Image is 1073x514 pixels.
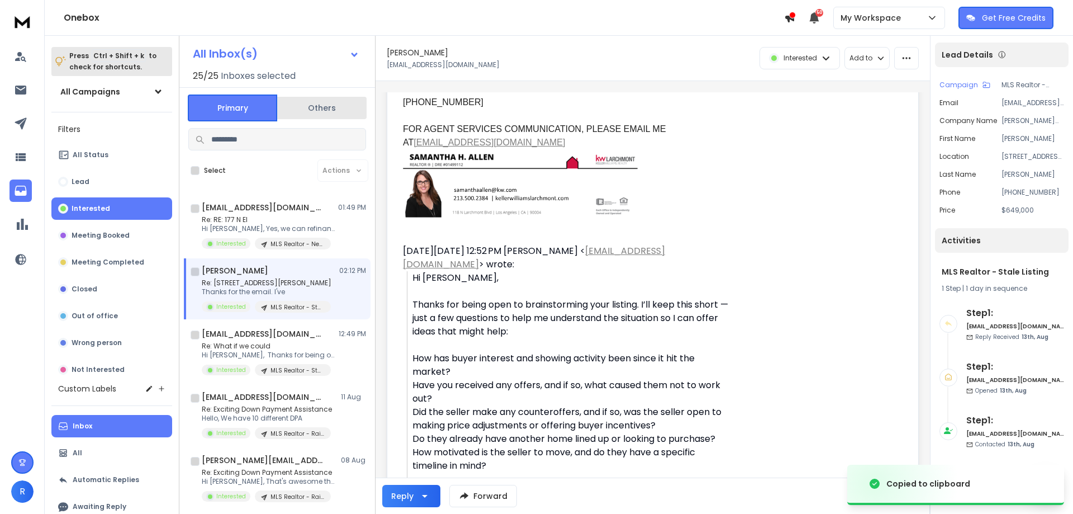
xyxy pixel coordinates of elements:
p: Wrong person [72,338,122,347]
p: Lead [72,177,89,186]
li: Do they already have another home lined up or looking to purchase? [412,432,729,446]
span: 13th, Aug [1022,333,1048,341]
h6: Step 1 : [966,414,1064,427]
p: [PERSON_NAME] Larchmont [1001,116,1064,125]
p: Re: What if we could [202,342,336,351]
p: Thanks for the email. I've [202,287,331,296]
span: 13th, Aug [1008,440,1034,449]
p: Opened [975,386,1027,395]
p: [EMAIL_ADDRESS][DOMAIN_NAME] [1001,98,1064,107]
span: Ctrl + Shift + k [92,49,146,62]
p: Lead Details [942,49,993,60]
h6: [EMAIL_ADDRESS][DOMAIN_NAME] [966,430,1064,438]
button: All Campaigns [51,81,172,103]
button: Others [277,96,367,120]
p: Campaign [939,81,978,89]
p: [PERSON_NAME] [1001,170,1064,179]
p: [EMAIL_ADDRESS][DOMAIN_NAME] [387,60,500,69]
button: All Inbox(s) [184,43,368,65]
p: MLS Realtor - Stale Listing [270,303,324,312]
button: Out of office [51,305,172,327]
p: Not Interested [72,365,125,374]
li: Did the seller make any counteroffers, and if so, was the seller open to making price adjustments... [412,405,729,432]
p: Meeting Booked [72,231,130,240]
p: 01:49 PM [338,203,366,212]
a: [EMAIL_ADDRESS][DOMAIN_NAME] [403,244,665,271]
button: R [11,480,34,503]
div: [DATE][DATE] 12:52 PM [PERSON_NAME] < > wrote: [403,244,729,271]
h3: Filters [51,121,172,137]
p: Add to [849,54,872,63]
button: Reply [382,485,440,507]
h1: All Campaigns [60,86,120,97]
p: Contacted [975,440,1034,449]
p: [PHONE_NUMBER] [1001,188,1064,197]
button: Wrong person [51,332,172,354]
img: AIorK4wVv4lpMTXqEDTt8Gpi2IQQO0v52i51JgGuR2Wj-A0waB80yjuzOLWtQjL5Y9V5gO9qRJIQLvW4bqBp [403,149,638,218]
li: Have you received any offers, and if so, what caused them not to work out? [412,379,729,405]
p: All Status [73,150,108,159]
button: Interested [51,197,172,220]
p: [PERSON_NAME] [1001,134,1064,143]
p: Phone [939,188,960,197]
button: All Status [51,144,172,166]
label: Select [204,166,226,175]
button: All [51,442,172,464]
p: MLS Realtor - Rainier [270,430,324,438]
p: Re: RE: 177 N El [202,215,336,224]
p: All [73,449,82,458]
p: Interested [216,303,246,311]
span: 25 / 25 [193,69,219,83]
p: 02:12 PM [339,266,366,275]
div: Copied to clipboard [886,478,970,489]
p: First Name [939,134,975,143]
span: 13th, Aug [1000,386,1027,395]
p: [STREET_ADDRESS][PERSON_NAME] [1001,152,1064,161]
p: Re: Exciting Down Payment Assistance [202,468,336,477]
h6: [EMAIL_ADDRESS][DOMAIN_NAME] [966,376,1064,384]
p: MLS Realtor - Rainier [270,493,324,501]
p: Awaiting Reply [73,502,126,511]
p: 11 Aug [341,393,366,402]
button: Get Free Credits [958,7,1053,29]
p: 12:49 PM [339,329,366,338]
p: Hi [PERSON_NAME], Yes, we can refinance [202,224,336,233]
h1: MLS Realtor - Stale Listing [942,266,1062,277]
p: Get Free Credits [982,12,1046,23]
button: Lead [51,171,172,193]
p: 08 Aug [341,456,366,465]
h6: Step 1 : [966,306,1064,320]
p: Interested [784,54,817,63]
div: FOR AGENT SERVICES COMMUNICATION, PLEASE EMAIL ME AT [403,122,729,149]
p: Email [939,98,958,107]
p: Meeting Completed [72,258,144,267]
button: Campaign [939,81,990,89]
p: Out of office [72,312,118,320]
p: Last Name [939,170,976,179]
button: Meeting Booked [51,224,172,247]
p: Interested [216,492,246,501]
p: location [939,152,969,161]
button: Inbox [51,415,172,437]
div: Hi [PERSON_NAME], [412,271,729,285]
button: Automatic Replies [51,469,172,491]
p: Interested [72,204,110,213]
button: Closed [51,278,172,300]
p: Hello, We have 10 different DPA [202,414,332,423]
h1: [PERSON_NAME][EMAIL_ADDRESS][PERSON_NAME][DOMAIN_NAME] [202,455,325,466]
p: Interested [216,429,246,437]
p: Interested [216,366,246,374]
p: Press to check for shortcuts. [69,50,156,73]
div: Reply [391,491,414,502]
p: MLS Realtor - New Listing [270,240,324,248]
span: 50 [815,9,823,17]
p: Company Name [939,116,997,125]
p: $649,000 [1001,206,1064,215]
img: logo [11,11,34,32]
p: Automatic Replies [73,475,139,484]
h1: [EMAIL_ADDRESS][DOMAIN_NAME] [202,328,325,339]
h1: Onebox [64,11,784,25]
h1: [EMAIL_ADDRESS][DOMAIN_NAME] [202,392,325,403]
